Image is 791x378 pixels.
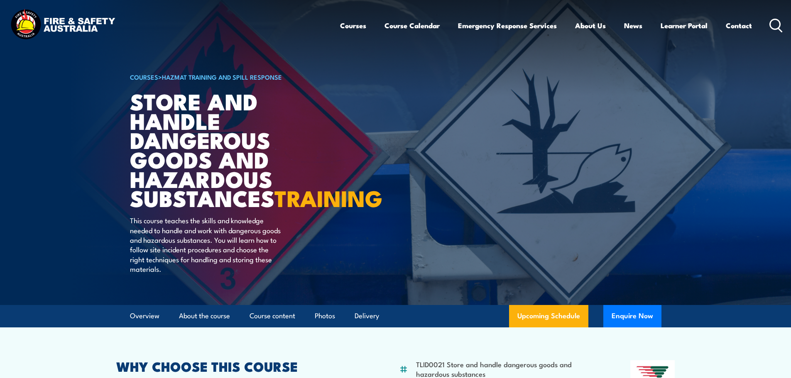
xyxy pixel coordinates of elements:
[116,360,359,372] h2: WHY CHOOSE THIS COURSE
[603,305,661,327] button: Enquire Now
[179,305,230,327] a: About the course
[274,180,382,215] strong: TRAINING
[384,15,440,37] a: Course Calendar
[130,91,335,207] h1: Store And Handle Dangerous Goods and Hazardous Substances
[355,305,379,327] a: Delivery
[458,15,557,37] a: Emergency Response Services
[661,15,708,37] a: Learner Portal
[509,305,588,327] a: Upcoming Schedule
[340,15,366,37] a: Courses
[250,305,295,327] a: Course content
[130,72,335,82] h6: >
[130,305,159,327] a: Overview
[315,305,335,327] a: Photos
[130,215,282,273] p: This course teaches the skills and knowledge needed to handle and work with dangerous goods and h...
[130,72,158,81] a: COURSES
[575,15,606,37] a: About Us
[726,15,752,37] a: Contact
[624,15,642,37] a: News
[162,72,282,81] a: HAZMAT Training and Spill Response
